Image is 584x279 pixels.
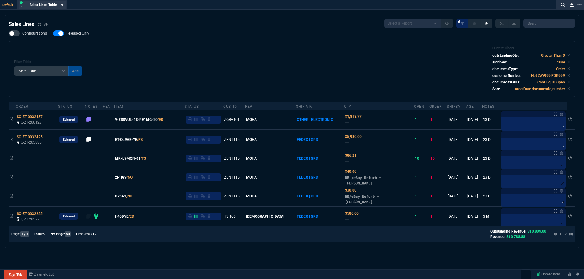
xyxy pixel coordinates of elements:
div: Item [114,104,123,109]
td: 1 [414,206,429,226]
span: BB/eBay Refurb - Brian [345,194,379,204]
div: FBA [103,104,110,109]
a: /FS [141,156,146,161]
input: Search [523,19,575,28]
code: Greater Than 0 [541,53,565,58]
p: Released [63,214,75,219]
td: [DATE] [447,149,466,168]
h6: Current Filters [492,46,570,50]
span: Configurations [22,31,47,36]
h6: Filter Table [14,60,82,64]
p: outstandingQty: [492,53,519,58]
p: documentStatus: [492,80,520,85]
div: Status [58,104,72,109]
span: Released Only [66,31,89,36]
nx-icon: Open In Opposite Panel [10,117,13,122]
td: [DATE] [466,187,482,206]
span: MOHA [246,194,257,198]
nx-icon: Close Tab [61,3,63,8]
div: Ship Via [296,104,312,109]
div: QTY [344,104,351,109]
a: msbcCompanyName [27,272,57,277]
td: 10 [429,149,447,168]
td: 13 D [482,110,500,130]
span: 6 [43,232,45,236]
nx-icon: Open New Tab [577,2,582,8]
span: -- [345,140,349,145]
td: [DATE] [447,187,466,206]
nx-icon: Close Workbench [568,1,576,9]
p: Released [63,117,75,122]
p: Sort: [492,86,500,92]
nx-icon: Open In Opposite Panel [10,175,13,179]
td: [DATE] [447,130,466,149]
span: Quoted Cost [345,169,356,174]
span: OTHER | ELECTRONIC [297,117,333,122]
span: 17 [92,232,97,236]
nx-icon: Open In Opposite Panel [10,156,13,161]
span: SO-ZT-0032457 [17,115,43,119]
nx-fornida-erp-notes: number [86,138,92,142]
span: FEDEX | GRD [297,156,318,161]
span: MR-L9MQN-01 [115,156,141,161]
span: Per Page: [50,232,65,236]
span: FEDEX | GRD [297,175,318,179]
td: 23 D [482,130,500,149]
a: Create Item [534,270,563,279]
span: Quoted Cost [345,211,359,216]
span: -- [345,159,349,164]
div: Status [185,104,199,109]
span: Time (ms): [75,232,92,236]
span: FEDEX | GRD [297,138,318,142]
td: 1 [414,130,429,149]
div: Notes [482,104,495,109]
nx-icon: Search [558,1,568,9]
div: Order [16,104,28,109]
span: Sales Lines Table [30,3,57,7]
span: MOHA [246,175,257,179]
span: SO-ZT-0032255 [17,212,43,216]
td: [DATE] [466,206,482,226]
div: Order [429,104,442,109]
span: BB /eBay Refurb - Brian [345,175,381,185]
code: false [557,60,565,64]
p: archived: [492,60,507,65]
td: [DATE] [447,110,466,130]
span: H40DYE [115,214,128,219]
td: 1 [429,130,447,149]
span: Quoted Cost [345,114,362,119]
span: ZGRA101 [224,117,240,122]
nx-fornida-erp-notes: number [86,215,92,219]
a: /ED [158,117,163,122]
span: ZENT115 [224,138,240,142]
span: Quoted Cost [345,188,356,192]
nx-fornida-erp-notes: number [86,118,92,122]
code: Not ZAY999,FOR999 [531,73,565,78]
td: [DATE] [447,168,466,187]
td: [DATE] [447,206,466,226]
span: 2PHG9 [115,175,127,180]
td: [DATE] [466,110,482,130]
span: Quoted Cost [345,153,356,158]
span: FEDEX | GRD [297,194,318,198]
span: SO-ZT-0032425 [17,135,43,139]
td: 10 [414,149,429,168]
span: V-ESSVUL-4S-PE1MG-20 [115,117,158,122]
code: Can't Equal Open [537,80,565,84]
div: Open [414,104,424,109]
td: [DATE] [466,130,482,149]
h4: Sales Lines [9,21,34,28]
span: FEDEX | GRD [297,214,318,219]
td: 23 D [482,149,500,168]
td: [DATE] [466,168,482,187]
span: MOHA [246,138,257,142]
td: 1 [429,187,447,206]
a: /NO [127,175,133,180]
span: 1 / 1 [20,231,29,237]
span: [DEMOGRAPHIC_DATA] [246,214,284,219]
code: Order [556,67,565,71]
a: /NO [126,193,132,199]
td: 23 D [482,187,500,206]
span: Quoted Cost [345,134,362,139]
nx-icon: Open In Opposite Panel [10,214,13,219]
